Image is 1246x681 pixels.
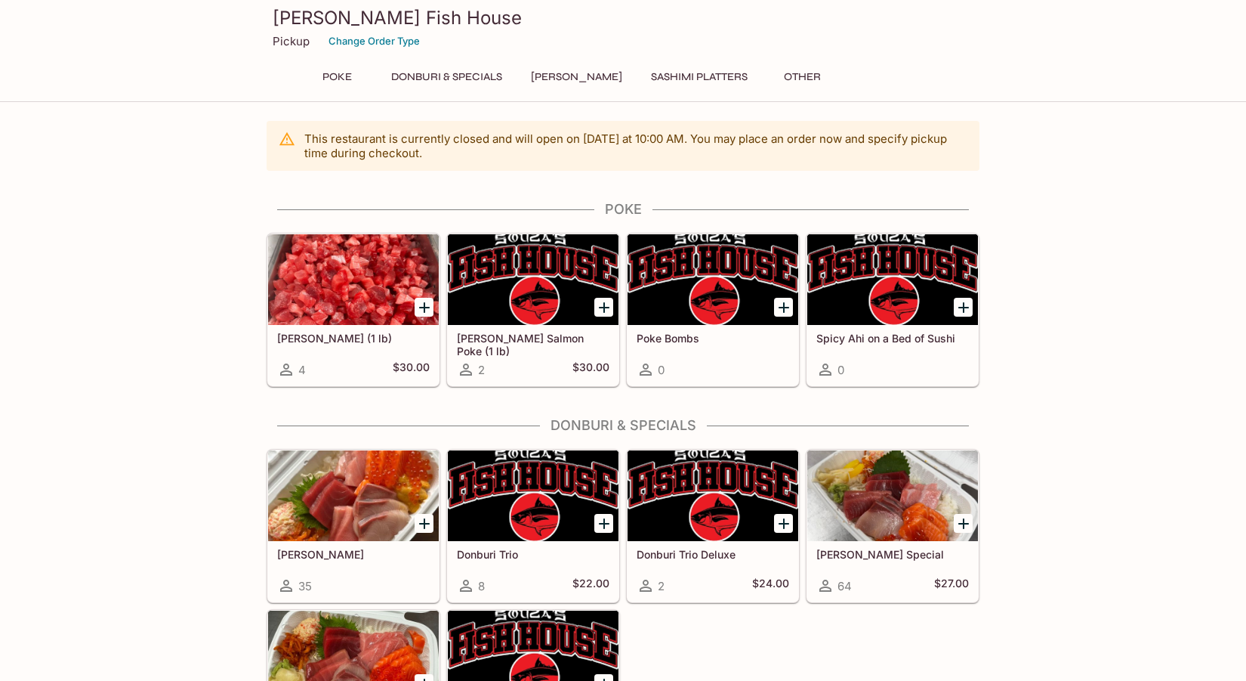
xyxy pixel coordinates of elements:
[273,34,310,48] p: Pickup
[637,332,789,345] h5: Poke Bombs
[837,363,844,377] span: 0
[523,67,631,88] button: [PERSON_NAME]
[478,363,485,377] span: 2
[277,332,430,345] h5: [PERSON_NAME] (1 lb)
[303,67,371,88] button: Poke
[637,548,789,561] h5: Donburi Trio Deluxe
[658,579,665,593] span: 2
[837,579,852,593] span: 64
[594,298,613,317] button: Add Ora King Salmon Poke (1 lb)
[447,450,619,602] a: Donburi Trio8$22.00
[267,201,979,218] h4: Poke
[448,234,618,325] div: Ora King Salmon Poke (1 lb)
[816,332,969,345] h5: Spicy Ahi on a Bed of Sushi
[268,234,439,325] div: Ahi Poke (1 lb)
[267,450,439,602] a: [PERSON_NAME]35
[478,579,485,593] span: 8
[594,514,613,533] button: Add Donburi Trio
[774,298,793,317] button: Add Poke Bombs
[954,514,973,533] button: Add Souza Special
[277,548,430,561] h5: [PERSON_NAME]
[383,67,510,88] button: Donburi & Specials
[807,450,978,541] div: Souza Special
[807,234,978,325] div: Spicy Ahi on a Bed of Sushi
[807,450,979,602] a: [PERSON_NAME] Special64$27.00
[934,577,969,595] h5: $27.00
[954,298,973,317] button: Add Spicy Ahi on a Bed of Sushi
[298,363,306,377] span: 4
[774,514,793,533] button: Add Donburi Trio Deluxe
[627,450,799,602] a: Donburi Trio Deluxe2$24.00
[572,577,609,595] h5: $22.00
[447,234,619,386] a: [PERSON_NAME] Salmon Poke (1 lb)2$30.00
[627,234,799,386] a: Poke Bombs0
[628,234,798,325] div: Poke Bombs
[267,234,439,386] a: [PERSON_NAME] (1 lb)4$30.00
[768,67,836,88] button: Other
[658,363,665,377] span: 0
[643,67,756,88] button: Sashimi Platters
[415,298,433,317] button: Add Ahi Poke (1 lb)
[816,548,969,561] h5: [PERSON_NAME] Special
[273,6,973,29] h3: [PERSON_NAME] Fish House
[304,132,967,160] p: This restaurant is currently closed and will open on [DATE] at 10:00 AM . You may place an order ...
[415,514,433,533] button: Add Sashimi Donburis
[457,548,609,561] h5: Donburi Trio
[752,577,789,595] h5: $24.00
[448,450,618,541] div: Donburi Trio
[807,234,979,386] a: Spicy Ahi on a Bed of Sushi0
[322,29,427,53] button: Change Order Type
[298,579,312,593] span: 35
[268,450,439,541] div: Sashimi Donburis
[628,450,798,541] div: Donburi Trio Deluxe
[457,332,609,357] h5: [PERSON_NAME] Salmon Poke (1 lb)
[572,361,609,379] h5: $30.00
[267,417,979,434] h4: Donburi & Specials
[393,361,430,379] h5: $30.00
